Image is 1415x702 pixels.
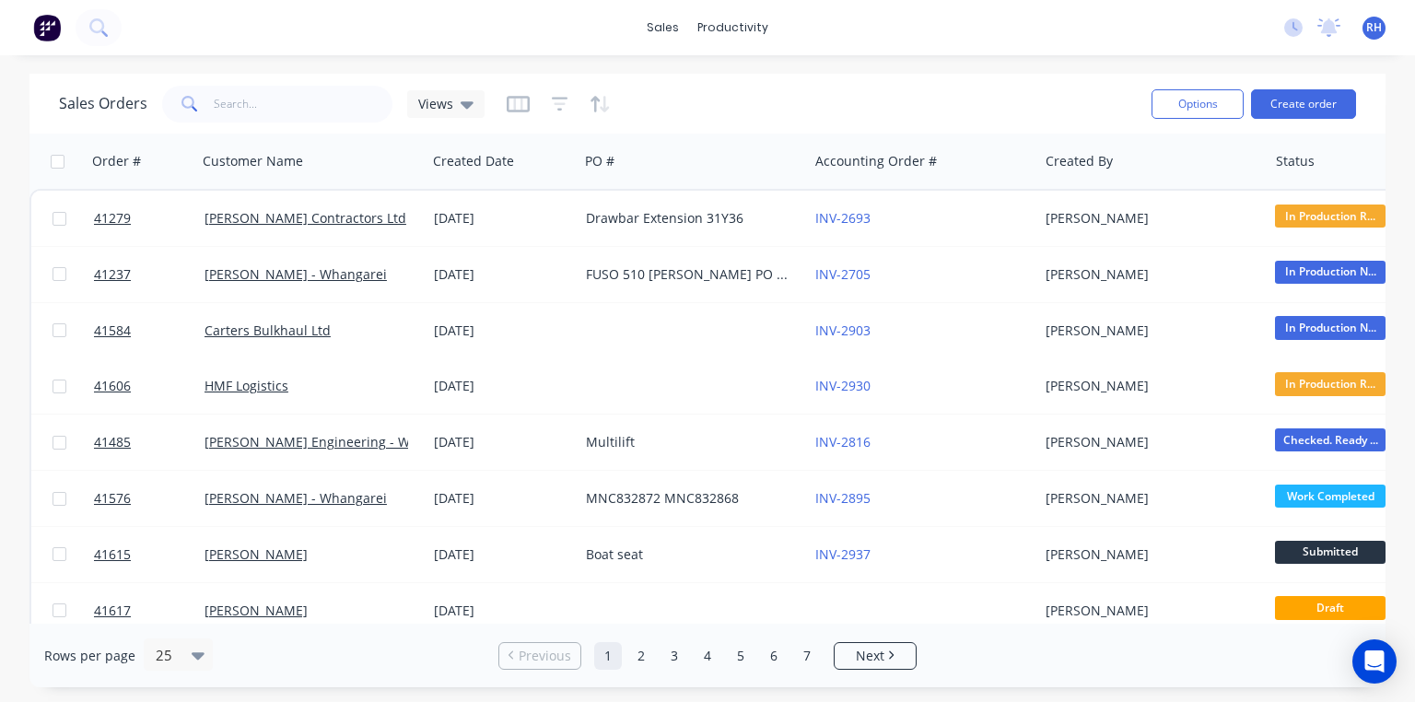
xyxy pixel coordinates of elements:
[434,489,571,508] div: [DATE]
[1046,152,1113,170] div: Created By
[1046,545,1250,564] div: [PERSON_NAME]
[1275,596,1386,619] span: Draft
[205,545,308,563] a: [PERSON_NAME]
[815,489,871,507] a: INV-2895
[586,209,790,228] div: Drawbar Extension 31Y36
[1352,639,1397,684] div: Open Intercom Messenger
[94,322,131,340] span: 41584
[203,152,303,170] div: Customer Name
[815,377,871,394] a: INV-2930
[94,377,131,395] span: 41606
[585,152,614,170] div: PO #
[1046,209,1250,228] div: [PERSON_NAME]
[94,489,131,508] span: 41576
[815,433,871,450] a: INV-2816
[94,545,131,564] span: 41615
[94,527,205,582] a: 41615
[688,14,778,41] div: productivity
[94,265,131,284] span: 41237
[1275,316,1386,339] span: In Production N...
[835,647,916,665] a: Next page
[1275,428,1386,451] span: Checked. Ready ...
[94,191,205,246] a: 41279
[94,602,131,620] span: 41617
[33,14,61,41] img: Factory
[59,95,147,112] h1: Sales Orders
[94,415,205,470] a: 41485
[519,647,571,665] span: Previous
[1152,89,1244,119] button: Options
[205,602,308,619] a: [PERSON_NAME]
[205,265,387,283] a: [PERSON_NAME] - Whangarei
[499,647,580,665] a: Previous page
[793,642,821,670] a: Page 7
[491,642,924,670] ul: Pagination
[433,152,514,170] div: Created Date
[1275,205,1386,228] span: In Production R...
[1046,322,1250,340] div: [PERSON_NAME]
[1275,372,1386,395] span: In Production R...
[815,322,871,339] a: INV-2903
[434,377,571,395] div: [DATE]
[92,152,141,170] div: Order #
[434,545,571,564] div: [DATE]
[94,209,131,228] span: 41279
[1046,602,1250,620] div: [PERSON_NAME]
[434,433,571,451] div: [DATE]
[815,545,871,563] a: INV-2937
[94,247,205,302] a: 41237
[586,489,790,508] div: MNC832872 MNC832868
[94,303,205,358] a: 41584
[594,642,622,670] a: Page 1 is your current page
[1366,19,1382,36] span: RH
[205,433,455,450] a: [PERSON_NAME] Engineering - Warranty
[94,471,205,526] a: 41576
[1046,377,1250,395] div: [PERSON_NAME]
[1276,152,1315,170] div: Status
[205,489,387,507] a: [PERSON_NAME] - Whangarei
[856,647,884,665] span: Next
[586,433,790,451] div: Multilift
[1046,489,1250,508] div: [PERSON_NAME]
[727,642,754,670] a: Page 5
[760,642,788,670] a: Page 6
[434,209,571,228] div: [DATE]
[214,86,393,123] input: Search...
[434,602,571,620] div: [DATE]
[1275,485,1386,508] span: Work Completed
[434,265,571,284] div: [DATE]
[1251,89,1356,119] button: Create order
[694,642,721,670] a: Page 4
[94,358,205,414] a: 41606
[205,209,406,227] a: [PERSON_NAME] Contractors Ltd
[815,152,937,170] div: Accounting Order #
[205,377,288,394] a: HMF Logistics
[94,583,205,638] a: 41617
[586,265,790,284] div: FUSO 510 [PERSON_NAME] PO 825751
[44,647,135,665] span: Rows per page
[1046,265,1250,284] div: [PERSON_NAME]
[1046,433,1250,451] div: [PERSON_NAME]
[815,265,871,283] a: INV-2705
[586,545,790,564] div: Boat seat
[637,14,688,41] div: sales
[1275,261,1386,284] span: In Production N...
[434,322,571,340] div: [DATE]
[627,642,655,670] a: Page 2
[661,642,688,670] a: Page 3
[418,94,453,113] span: Views
[815,209,871,227] a: INV-2693
[1275,541,1386,564] span: Submitted
[94,433,131,451] span: 41485
[205,322,331,339] a: Carters Bulkhaul Ltd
